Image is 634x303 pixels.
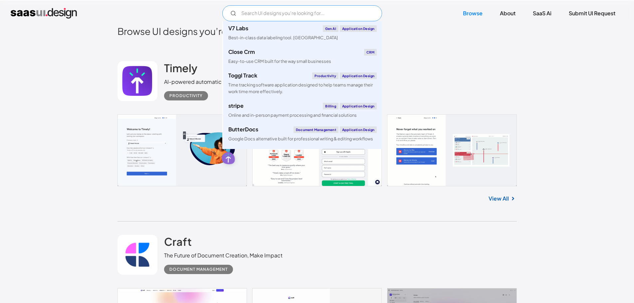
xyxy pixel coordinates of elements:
[223,122,382,146] a: ButterDocsDocument ManagementApplication DesignGoogle Docs alternative built for professional wri...
[164,61,197,75] h2: Timely
[164,251,283,259] div: The Future of Document Creation, Make Impact
[228,49,255,55] div: Close Crm
[11,8,77,19] a: home
[561,6,623,21] a: Submit UI Request
[323,25,338,32] div: Gen AI
[223,99,382,122] a: stripeBillingApplication DesignOnline and in-person payment processing and financial solutions
[228,112,357,118] div: Online and in-person payment processing and financial solutions
[169,265,228,273] div: Document Management
[228,103,244,108] div: stripe
[294,126,338,133] div: Document Management
[164,61,197,78] a: Timely
[228,82,377,94] div: Time tracking software application designed to help teams manage their work time more effectively.
[228,58,331,65] div: Easy-to-use CRM built for the way small businesses
[222,5,382,21] input: Search UI designs you're looking for...
[312,73,338,79] div: Productivity
[223,45,382,69] a: Close CrmCRMEasy-to-use CRM built for the way small businesses
[223,21,382,45] a: V7 LabsGen AIApplication DesignBest-in-class data labeling tool. [GEOGRAPHIC_DATA]
[489,195,509,203] a: View All
[228,26,248,31] div: V7 Labs
[222,5,382,21] form: Email Form
[525,6,559,21] a: SaaS Ai
[164,78,277,86] div: AI-powered automatic time tracker software
[169,92,203,100] div: Productivity
[340,73,377,79] div: Application Design
[340,25,377,32] div: Application Design
[323,103,338,109] div: Billing
[117,25,517,37] h2: Browse UI designs you’re looking for
[164,235,192,248] h2: Craft
[228,136,373,142] div: Google Docs alternative built for professional writing & editing workflows
[228,35,338,41] div: Best-in-class data labeling tool. [GEOGRAPHIC_DATA]
[492,6,524,21] a: About
[228,73,257,78] div: Toggl Track
[223,69,382,98] a: Toggl TrackProductivityApplication DesignTime tracking software application designed to help team...
[340,126,377,133] div: Application Design
[340,103,377,109] div: Application Design
[223,146,382,176] a: klaviyoEmail MarketingApplication DesignCreate personalised customer experiences across email, SM...
[364,49,377,56] div: CRM
[164,235,192,251] a: Craft
[228,127,258,132] div: ButterDocs
[455,6,491,21] a: Browse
